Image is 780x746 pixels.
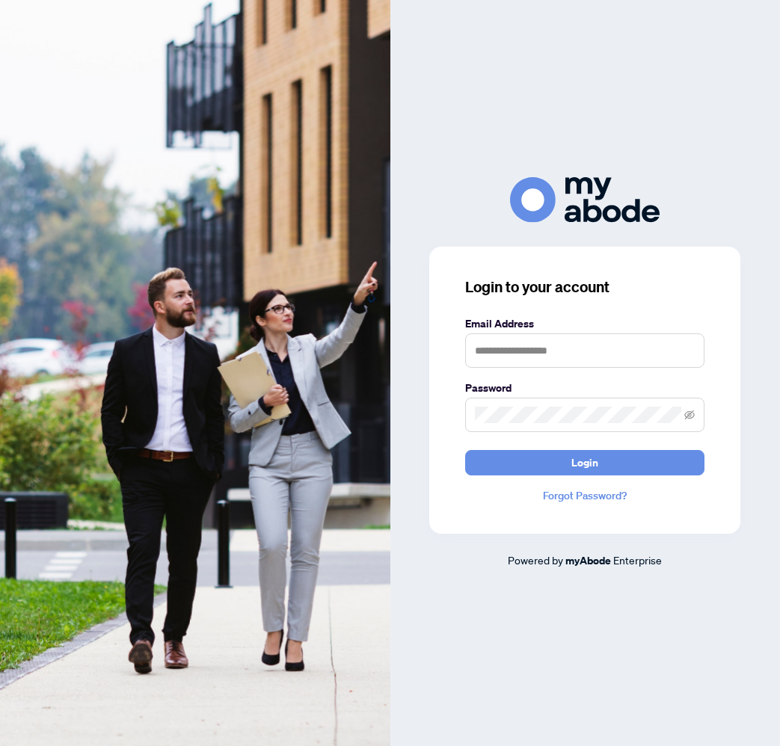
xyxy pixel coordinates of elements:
[465,315,704,332] label: Email Address
[571,451,598,475] span: Login
[565,552,611,569] a: myAbode
[465,487,704,504] a: Forgot Password?
[465,277,704,298] h3: Login to your account
[510,177,660,223] img: ma-logo
[684,410,695,420] span: eye-invisible
[465,380,704,396] label: Password
[508,553,563,567] span: Powered by
[465,450,704,475] button: Login
[613,553,662,567] span: Enterprise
